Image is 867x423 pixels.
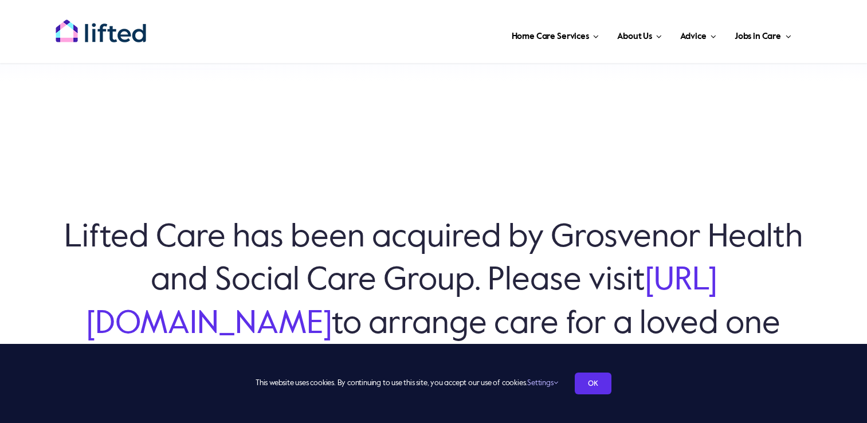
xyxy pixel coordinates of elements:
a: lifted-logo [55,19,147,30]
a: Advice [677,17,719,52]
a: OK [575,373,611,394]
a: Jobs in Care [731,17,795,52]
span: Advice [680,28,706,46]
span: Home Care Services [512,28,589,46]
span: About Us [617,28,652,46]
a: Settings [527,379,558,387]
nav: Main Menu [184,17,795,52]
span: This website uses cookies. By continuing to use this site, you accept our use of cookies. [256,374,558,393]
a: About Us [614,17,665,52]
a: Home Care Services [508,17,603,52]
span: Jobs in Care [735,28,781,46]
a: [URL][DOMAIN_NAME] [87,265,717,340]
h6: Lifted Care has been acquired by Grosvenor Health and Social Care Group. Please visit to arrange ... [57,217,810,346]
